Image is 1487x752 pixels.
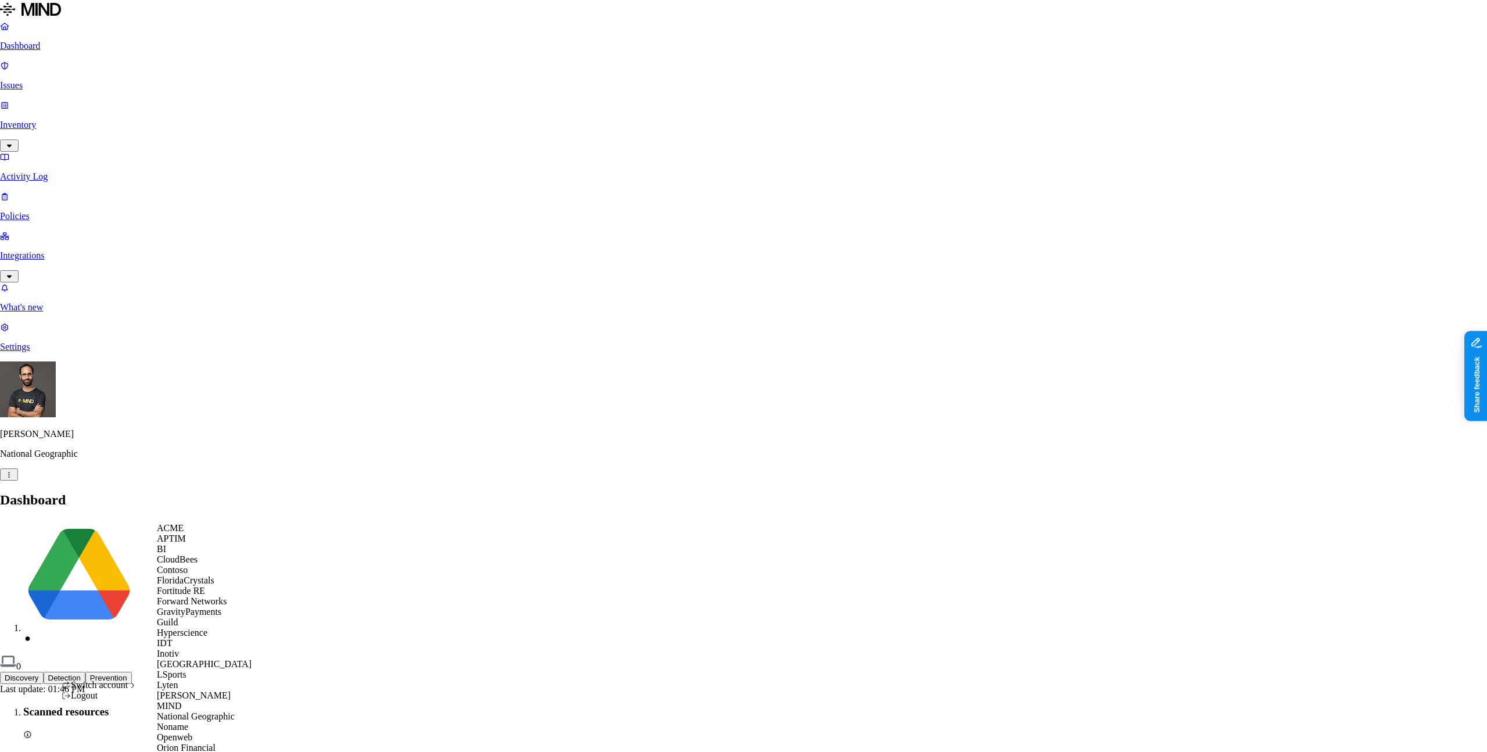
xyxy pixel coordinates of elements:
span: Fortitude RE [157,586,205,596]
span: Guild [157,617,178,627]
span: APTIM [157,533,186,543]
span: Lyten [157,680,178,690]
span: IDT [157,638,173,648]
span: BI [157,544,166,554]
span: Forward Networks [157,596,227,606]
span: Switch account [71,680,128,690]
span: Inotiv [157,649,179,658]
span: National Geographic [157,711,235,721]
span: LSports [157,669,186,679]
span: Hyperscience [157,628,207,638]
span: CloudBees [157,554,197,564]
span: [PERSON_NAME] [157,690,231,700]
span: ACME [157,523,184,533]
span: Contoso [157,565,188,575]
span: MIND [157,701,182,711]
span: GravityPayments [157,607,221,617]
span: [GEOGRAPHIC_DATA] [157,659,252,669]
span: FloridaCrystals [157,575,214,585]
div: Logout [62,690,137,701]
span: Noname [157,722,188,732]
span: Openweb [157,732,192,742]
